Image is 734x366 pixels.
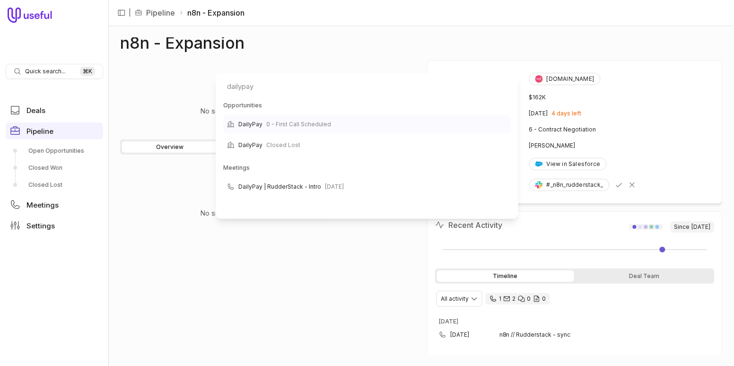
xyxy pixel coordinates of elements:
div: Opportunities [223,100,511,111]
span: Closed Lost [266,139,300,151]
input: Search for pages and commands... [219,77,515,96]
span: 0 - First Call Scheduled [266,119,331,130]
div: Suggestions [219,100,515,215]
span: DailyPay [238,139,262,151]
div: Meetings [223,162,511,174]
span: [DATE] [325,181,344,192]
span: DailyPay [238,119,262,130]
span: DailyPay | RudderStack - Intro [238,181,321,192]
